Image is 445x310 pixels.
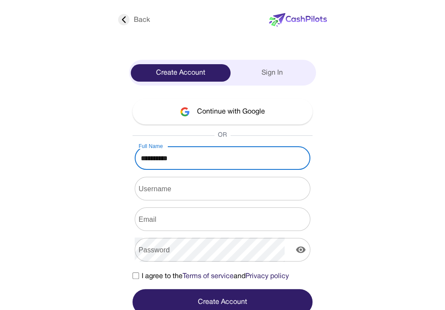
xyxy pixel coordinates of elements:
[269,13,327,27] img: new-logo.svg
[118,15,150,25] div: Back
[132,99,313,124] button: Continue with Google
[183,273,234,279] a: Terms of service
[231,64,315,82] div: Sign In
[139,142,163,150] label: Full Name
[292,241,309,258] button: display the password
[245,273,289,279] a: Privacy policy
[131,64,231,82] div: Create Account
[214,131,231,140] span: OR
[142,271,289,282] span: I agree to the and
[132,272,139,279] input: I agree to theTerms of serviceandPrivacy policy
[180,107,190,117] img: google-logo.svg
